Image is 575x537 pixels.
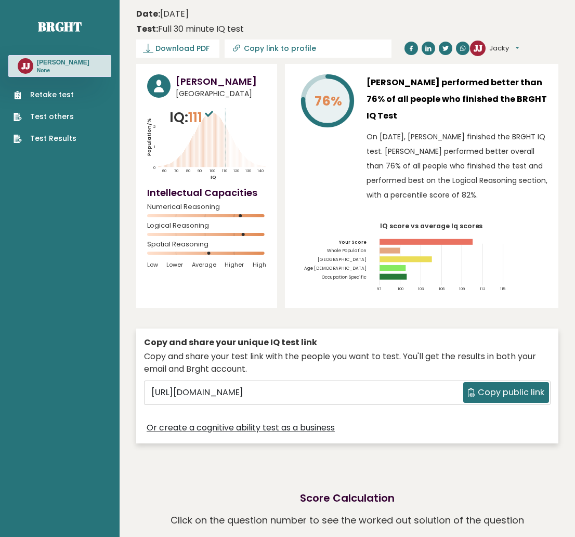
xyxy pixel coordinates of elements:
[480,286,486,291] tspan: 112
[176,88,266,99] span: [GEOGRAPHIC_DATA]
[155,43,210,54] span: Download PDF
[37,58,89,67] h3: [PERSON_NAME]
[380,221,483,230] tspan: IQ score vs average Iq scores
[136,8,189,20] time: [DATE]
[37,67,89,74] p: None
[474,42,482,54] text: JJ
[198,168,202,174] tspan: 90
[188,108,216,127] span: 111
[377,286,381,291] tspan: 97
[21,60,30,72] text: JJ
[317,256,366,263] tspan: [GEOGRAPHIC_DATA]
[166,261,183,268] span: Lower
[154,144,155,150] tspan: 1
[147,422,335,434] a: Or create a cognitive ability test as a business
[245,168,251,174] tspan: 130
[304,265,366,271] tspan: Age [DEMOGRAPHIC_DATA]
[144,336,551,349] div: Copy and share your unique IQ test link
[153,165,155,171] tspan: 0
[174,168,178,174] tspan: 70
[439,286,445,291] tspan: 106
[14,133,76,144] a: Test Results
[478,386,544,399] span: Copy public link
[253,261,266,268] span: High
[136,23,158,35] b: Test:
[38,18,82,35] a: Brght
[192,261,216,268] span: Average
[210,168,215,174] tspan: 100
[136,23,244,35] div: Full 30 minute IQ test
[162,168,166,174] tspan: 60
[14,89,76,100] a: Retake test
[169,107,216,128] p: IQ:
[136,40,219,58] a: Download PDF
[186,168,190,174] tspan: 80
[136,8,160,20] b: Date:
[14,111,76,122] a: Test others
[233,168,239,174] tspan: 120
[460,286,465,291] tspan: 109
[338,239,366,245] tspan: Your Score
[326,248,366,254] tspan: Whole Population
[367,129,547,202] p: On [DATE], [PERSON_NAME] finished the BRGHT IQ test. [PERSON_NAME] performed better overall than ...
[146,118,152,156] tspan: Population/%
[147,186,266,200] h4: Intellectual Capacities
[144,350,551,375] div: Copy and share your test link with the people you want to test. You'll get the results in both yo...
[501,286,506,291] tspan: 115
[153,124,156,129] tspan: 2
[489,43,519,54] button: Jacky
[398,286,403,291] tspan: 100
[147,205,266,209] span: Numerical Reasoning
[147,242,266,246] span: Spatial Reasoning
[211,174,216,180] tspan: IQ
[225,261,244,268] span: Higher
[222,168,227,174] tspan: 110
[315,92,342,110] tspan: 76%
[300,490,395,506] h2: Score Calculation
[321,274,366,280] tspan: Occupation Specific
[367,74,547,124] h3: [PERSON_NAME] performed better than 76% of all people who finished the BRGHT IQ Test
[257,168,264,174] tspan: 140
[147,224,266,228] span: Logical Reasoning
[176,74,266,88] h3: [PERSON_NAME]
[463,382,549,403] button: Copy public link
[171,511,524,530] p: Click on the question number to see the worked out solution of the question
[419,286,424,291] tspan: 103
[147,261,158,268] span: Low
